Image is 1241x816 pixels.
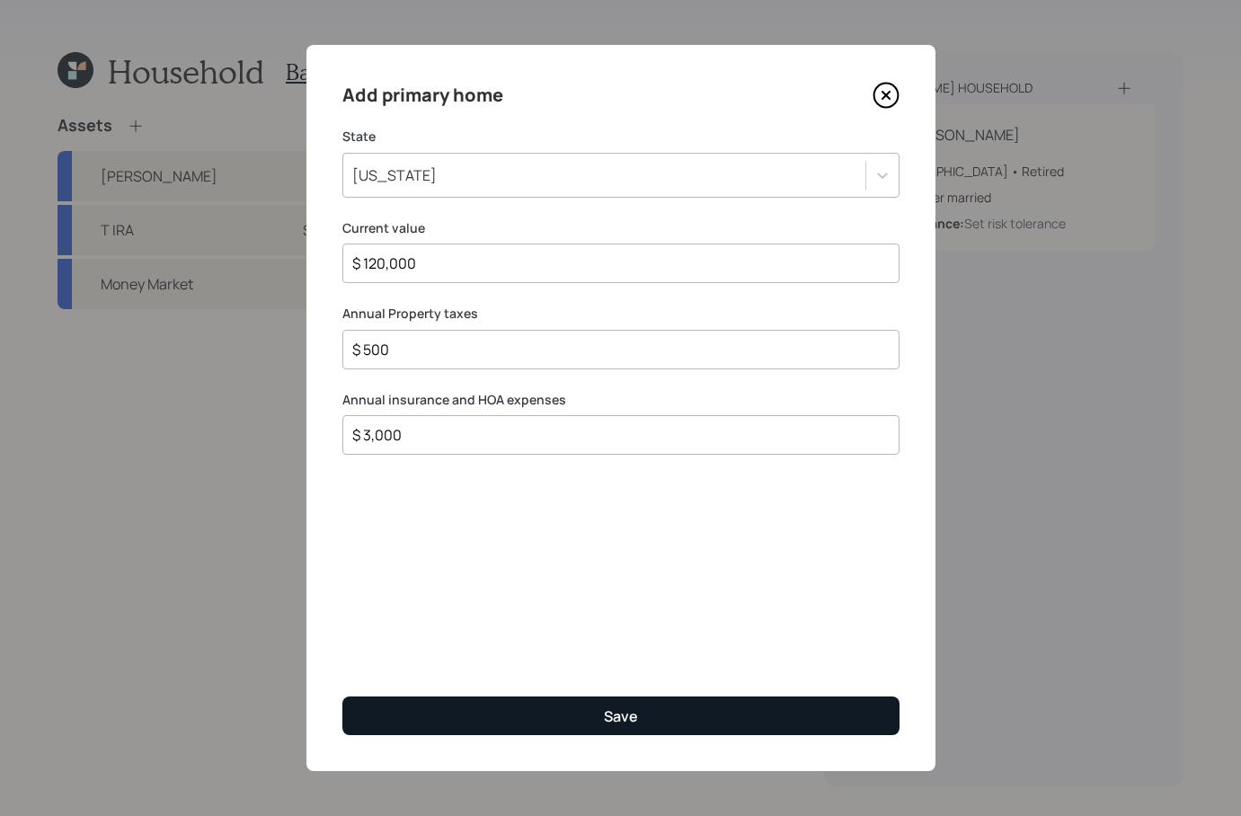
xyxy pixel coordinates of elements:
[342,219,900,237] label: Current value
[342,696,900,735] button: Save
[342,128,900,146] label: State
[352,165,437,185] div: [US_STATE]
[342,81,503,110] h4: Add primary home
[342,305,900,323] label: Annual Property taxes
[342,391,900,409] label: Annual insurance and HOA expenses
[604,706,638,726] div: Save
